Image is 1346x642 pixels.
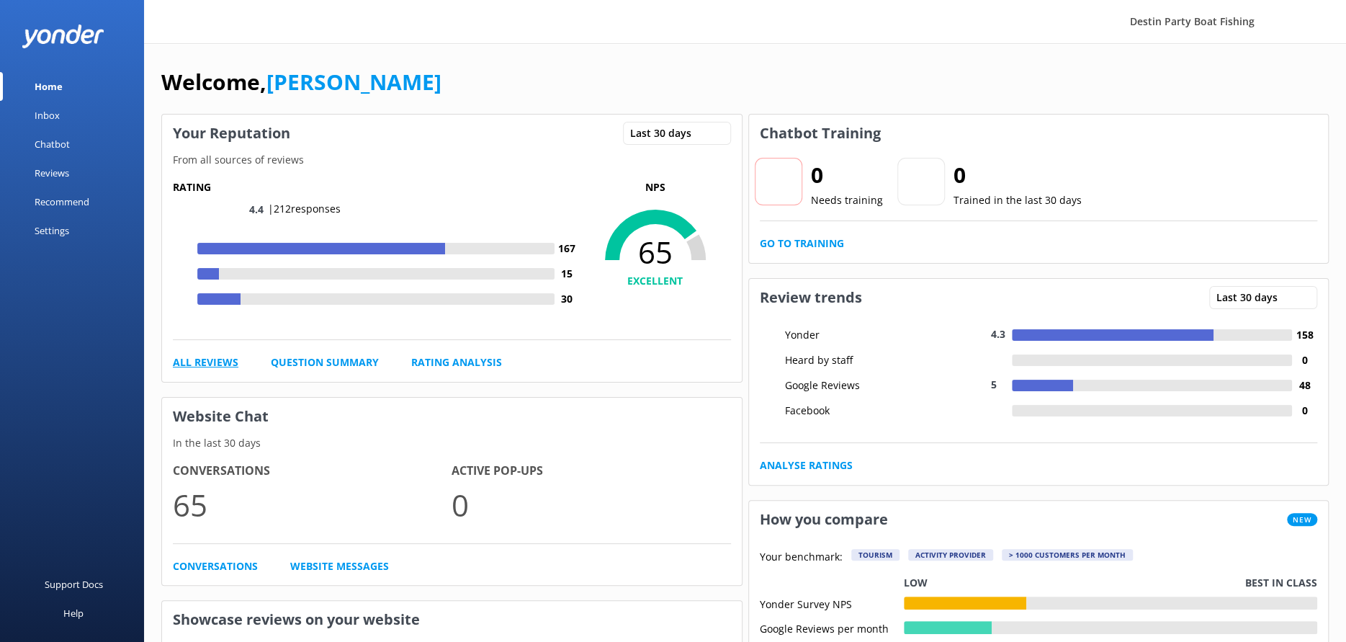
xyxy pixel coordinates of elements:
[555,266,580,282] h4: 15
[63,599,84,628] div: Help
[555,241,580,257] h4: 167
[781,403,911,419] div: Facebook
[851,549,899,561] div: Tourism
[954,192,1082,208] p: Trained in the last 30 days
[580,273,731,289] h4: EXCELLENT
[22,24,104,48] img: yonder-white-logo.png
[266,67,441,97] a: [PERSON_NAME]
[781,352,911,368] div: Heard by staff
[749,115,892,152] h3: Chatbot Training
[1002,549,1133,561] div: > 1000 customers per month
[162,435,742,451] p: In the last 30 days
[162,115,301,152] h3: Your Reputation
[1292,327,1317,343] h4: 158
[555,291,580,307] h4: 30
[760,597,904,610] div: Yonder Survey NPS
[1287,513,1317,526] span: New
[162,152,742,168] p: From all sources of reviews
[452,462,730,481] h4: Active Pop-ups
[452,481,730,529] p: 0
[1292,352,1317,368] h4: 0
[991,378,997,391] span: 5
[249,202,264,216] span: 4.4
[811,158,883,192] h2: 0
[760,236,844,251] a: Go to Training
[268,201,341,217] p: | 212 responses
[781,327,911,343] div: Yonder
[271,355,379,370] a: Question Summary
[35,187,89,216] div: Recommend
[35,101,60,130] div: Inbox
[162,398,742,435] h3: Website Chat
[1292,378,1317,393] h4: 48
[811,192,883,208] p: Needs training
[35,159,69,187] div: Reviews
[630,125,700,141] span: Last 30 days
[781,378,911,393] div: Google Reviews
[411,355,502,370] a: Rating Analysis
[173,558,258,574] a: Conversations
[954,158,1082,192] h2: 0
[749,279,873,316] h3: Review trends
[760,549,843,566] p: Your benchmark:
[749,501,899,538] h3: How you compare
[173,481,452,529] p: 65
[904,575,928,591] p: Low
[161,65,441,99] h1: Welcome,
[1292,403,1317,419] h4: 0
[760,458,853,473] a: Analyse Ratings
[908,549,993,561] div: Activity Provider
[991,327,1005,341] span: 4.3
[580,234,731,270] span: 65
[35,72,63,101] div: Home
[45,570,103,599] div: Support Docs
[1245,575,1317,591] p: Best in class
[35,130,70,159] div: Chatbot
[162,601,742,638] h3: Showcase reviews on your website
[760,621,904,634] div: Google Reviews per month
[173,355,238,370] a: All Reviews
[1216,290,1286,306] span: Last 30 days
[173,462,452,481] h4: Conversations
[35,216,69,245] div: Settings
[580,179,731,195] p: NPS
[173,179,580,195] h5: Rating
[290,558,389,574] a: Website Messages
